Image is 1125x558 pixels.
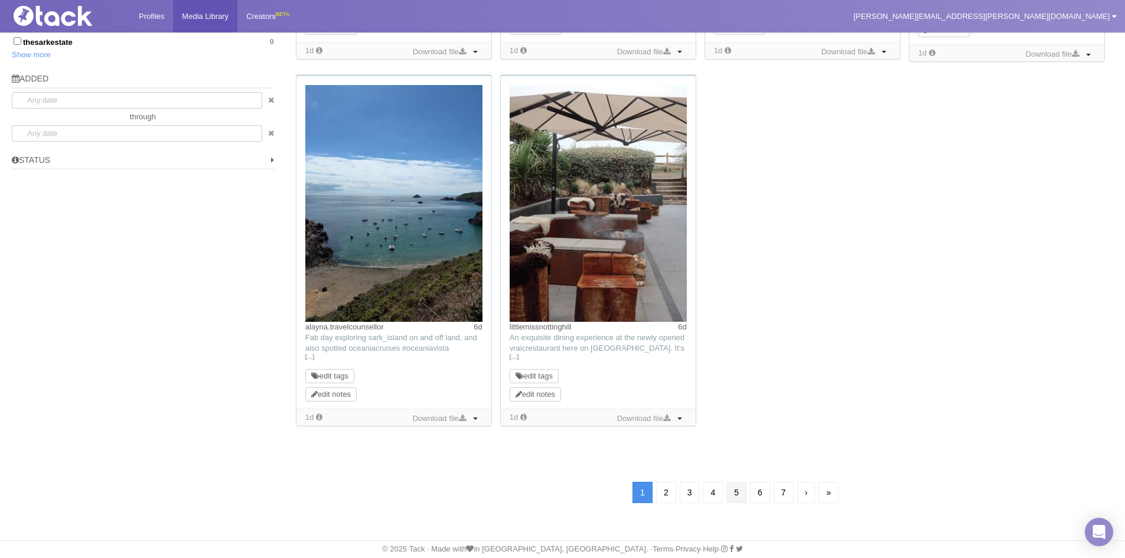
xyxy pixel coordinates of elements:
time: Added: 14/08/2025, 09:27:58 [714,46,722,55]
a: Download file [410,412,469,425]
a: 5 [726,482,746,503]
time: Added: 14/08/2025, 09:27:56 [918,48,927,57]
a: Download file [819,45,878,58]
span: 9 [270,37,274,47]
h5: Status [12,156,274,169]
time: Added: 14/08/2025, 09:28:01 [510,46,518,55]
a: alayna.travelcounsellor [305,322,384,331]
img: Image may contain: indoors, interior design, coffee table, furniture, table, architecture, buildi... [510,85,687,321]
time: Added: 14/08/2025, 09:27:55 [510,413,518,422]
a: Show more [12,50,51,59]
a: Next [797,482,816,503]
a: Download file [410,45,469,58]
a: Download file [1023,48,1082,61]
div: Open Intercom Messenger [1085,518,1113,546]
input: Any date [12,125,262,142]
a: […] [510,352,687,363]
img: Image may contain: nature, outdoors, sea, water, sky, horizon, coast, shoreline, boat, transporta... [305,85,482,321]
input: Any date [12,92,262,109]
time: Added: 14/08/2025, 09:27:56 [305,413,314,422]
a: Terms [653,544,673,553]
label: thesarkestate [12,35,274,47]
a: 3 [680,482,700,503]
div: through [12,109,274,125]
a: 7 [774,482,794,503]
a: Download file [614,45,673,58]
time: Added: 14/08/2025, 09:28:02 [305,46,314,55]
a: clear [262,125,274,142]
a: Help [703,544,719,553]
a: littlemissnottinghill [510,322,572,331]
a: 6 [750,482,770,503]
a: Privacy [676,544,701,553]
img: Tack [9,6,127,26]
time: Posted: 09/08/2025, 10:21:51 [678,322,686,332]
time: Posted: 09/08/2025, 21:00:27 [474,322,482,332]
span: Fab day exploring sark_island on and off land, and also spotted oceaniacruises #oceaniavista anch... [305,333,477,469]
a: edit notes [516,390,555,399]
h5: Added [12,74,274,88]
a: 1 [632,482,653,503]
a: edit notes [311,390,351,399]
a: 4 [703,482,723,503]
a: 2 [656,482,676,503]
a: clear [262,92,274,109]
a: Last [819,482,839,503]
a: Download file [614,412,673,425]
a: edit tags [311,371,348,380]
span: An exquisite dining experience at the newly opened vraicrestaurant here on [GEOGRAPHIC_DATA]. It’... [510,333,684,448]
input: thesarkestate9 [14,37,21,45]
div: © 2025 Tack · Made with in [GEOGRAPHIC_DATA], [GEOGRAPHIC_DATA]. · · · · [3,544,1122,554]
a: […] [305,352,482,363]
a: edit tags [516,371,553,380]
div: BETA [276,8,289,21]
